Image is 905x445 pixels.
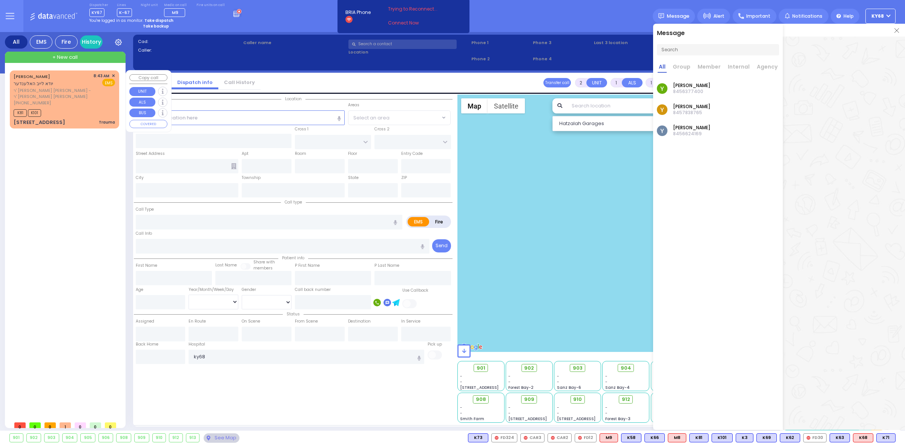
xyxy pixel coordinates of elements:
p: 8456377400 [673,89,710,95]
span: Smith Farm [460,416,484,422]
span: Trying to Reconnect... [388,6,448,12]
div: BLS [468,433,488,442]
label: Fire units on call [196,3,225,8]
span: 904 [621,364,631,372]
label: In Service [401,318,420,324]
div: M8 [668,433,686,442]
div: BLS [644,433,665,442]
div: 913 [186,434,199,442]
div: 908 [117,434,131,442]
button: ALS [129,98,155,107]
img: times-circle.png [894,28,899,33]
span: - [605,410,607,416]
span: - [508,379,511,385]
div: 912 [169,434,183,442]
div: 909 [135,434,149,442]
label: From Scene [295,318,318,324]
a: Dispatch info [172,79,218,86]
span: members [253,265,273,271]
div: CAR3 [520,433,545,442]
label: Hospital [189,341,205,347]
button: ky68 [865,9,896,24]
img: red-radio-icon.svg [578,436,582,440]
span: K101 [28,109,41,117]
div: BLS [736,433,753,442]
span: - [557,373,559,379]
div: K62 [780,433,800,442]
span: - [460,379,462,385]
label: Night unit [141,3,158,8]
div: 906 [99,434,113,442]
div: BLS [756,433,777,442]
div: 903 [44,434,59,442]
span: [STREET_ADDRESS] [460,385,499,390]
span: KY67 [89,8,104,17]
div: K71 [876,433,896,442]
div: Year/Month/Week/Day [189,287,238,293]
div: BLS [712,433,733,442]
label: Use Callback [402,287,428,294]
div: ALS [853,433,873,442]
button: UNIT [586,78,607,87]
label: Street Address [136,151,165,157]
label: Gender [242,287,256,293]
span: - [460,373,462,379]
span: Select an area [353,114,390,122]
a: Open this area in Google Maps (opens a new window) [459,342,484,352]
span: - [557,405,559,410]
span: Phone 3 [533,40,592,46]
span: Phone 1 [471,40,530,46]
span: 0 [75,422,86,428]
div: 905 [81,434,95,442]
label: Last Name [215,262,237,268]
a: All [658,63,667,73]
label: Medic on call [164,3,188,8]
div: BLS [689,433,709,442]
button: Show street map [461,98,488,113]
button: Copy call [129,74,167,81]
span: 903 [573,364,583,372]
a: [PERSON_NAME] [14,73,50,80]
label: Cross 1 [295,126,308,132]
button: COVERED [129,120,167,128]
span: יודא לייב האלענדער [14,80,53,87]
p: [PERSON_NAME] [673,104,710,110]
span: You're logged in as monitor. [89,18,143,23]
img: red-radio-icon.svg [495,436,499,440]
span: Call type [281,199,306,205]
label: Floor [348,151,357,157]
span: Patient info [278,255,308,261]
label: Fire [429,217,450,226]
span: 912 [622,396,630,403]
label: First Name [136,263,157,269]
input: Search hospital [189,350,424,364]
span: - [605,373,607,379]
div: 902 [27,434,41,442]
div: BLS [621,433,641,442]
div: Fire [55,35,78,49]
div: K66 [644,433,665,442]
div: K63 [830,433,850,442]
span: ky68 [871,13,884,20]
button: Show satellite imagery [488,98,525,113]
span: 0 [90,422,101,428]
label: Pick up [428,341,442,347]
img: Logo [30,11,80,21]
span: Help [844,13,854,20]
img: red-radio-icon.svg [524,436,528,440]
img: red-radio-icon.svg [807,436,810,440]
span: Other building occupants [231,163,236,169]
div: BLS [876,433,896,442]
div: See map [204,433,239,443]
span: Notifications [792,13,822,20]
div: K58 [621,433,641,442]
label: En Route [189,318,206,324]
a: History [80,35,103,49]
label: Dispatcher [89,3,108,8]
div: CAR2 [548,433,572,442]
button: ALS [622,78,643,87]
span: - [460,405,462,410]
span: Message [667,12,689,20]
div: K101 [712,433,733,442]
strong: Take backup [143,23,169,29]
